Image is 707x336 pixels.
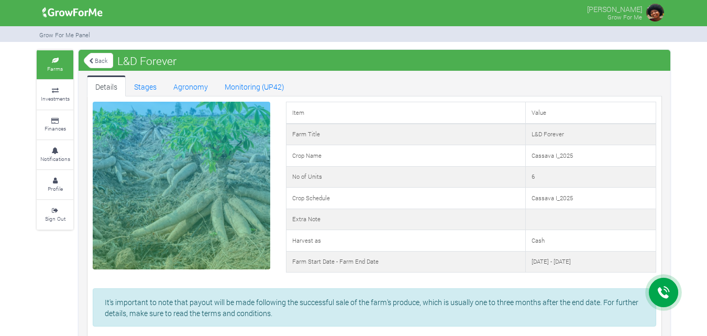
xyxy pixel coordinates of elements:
[39,2,106,23] img: growforme image
[39,31,90,39] small: Grow For Me Panel
[526,102,656,124] td: Value
[37,200,73,229] a: Sign Out
[87,75,126,96] a: Details
[216,75,293,96] a: Monitoring (UP42)
[526,145,656,167] td: Cassava I_2025
[126,75,165,96] a: Stages
[45,125,66,132] small: Finances
[286,166,526,188] td: No of Units
[526,230,656,252] td: Cash
[84,52,113,69] a: Back
[286,188,526,209] td: Crop Schedule
[286,145,526,167] td: Crop Name
[40,155,70,162] small: Notifications
[48,185,63,192] small: Profile
[526,124,656,145] td: L&D Forever
[286,209,526,230] td: Extra Note
[526,251,656,273] td: [DATE] - [DATE]
[115,50,179,71] span: L&D Forever
[286,102,526,124] td: Item
[526,166,656,188] td: 6
[165,75,216,96] a: Agronomy
[41,95,70,102] small: Investments
[526,188,656,209] td: Cassava I_2025
[37,50,73,79] a: Farms
[105,297,644,319] p: It's important to note that payout will be made following the successful sale of the farm's produ...
[645,2,666,23] img: growforme image
[37,170,73,199] a: Profile
[37,80,73,109] a: Investments
[37,140,73,169] a: Notifications
[286,124,526,145] td: Farm Title
[286,251,526,273] td: Farm Start Date - Farm End Date
[45,215,65,222] small: Sign Out
[37,111,73,139] a: Finances
[607,13,642,21] small: Grow For Me
[47,65,63,72] small: Farms
[286,230,526,252] td: Harvest as
[587,2,642,15] p: [PERSON_NAME]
